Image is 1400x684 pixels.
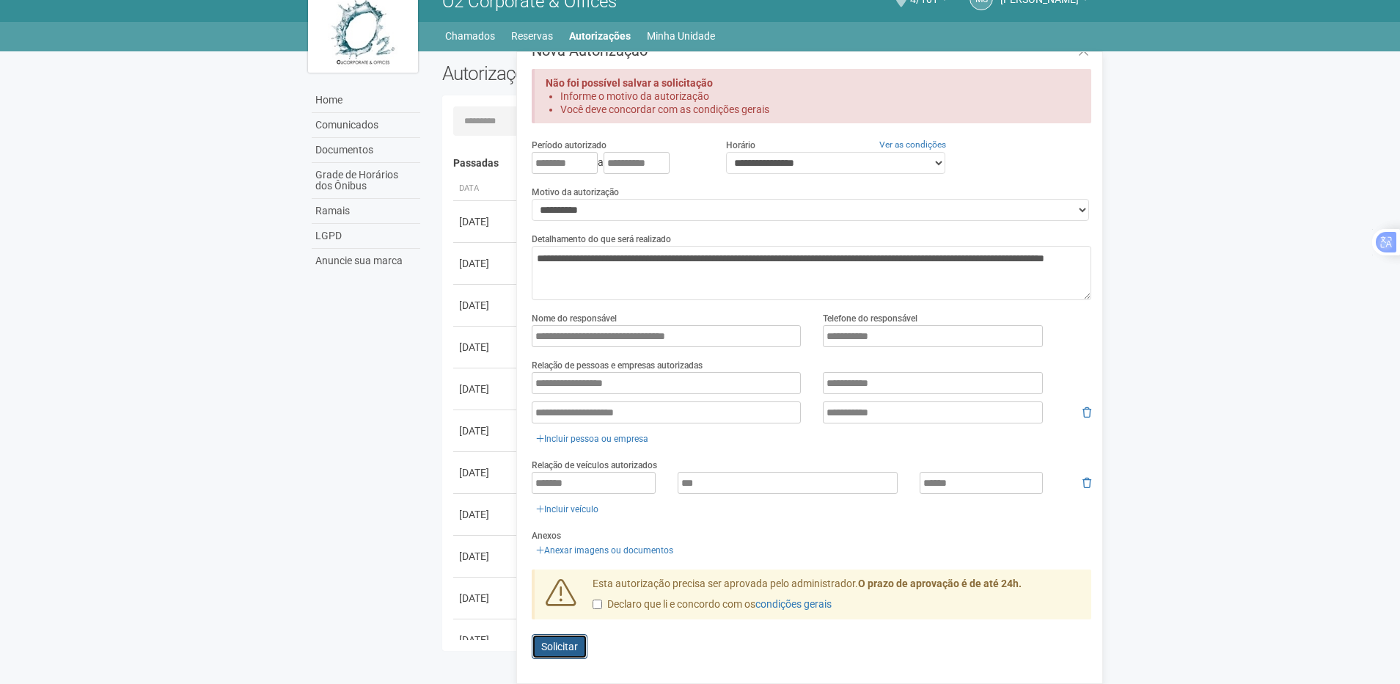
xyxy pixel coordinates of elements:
[823,312,917,325] label: Telefone do responsável
[459,633,513,647] div: [DATE]
[532,186,619,199] label: Motivo da autorização
[453,158,1082,169] h4: Passadas
[453,177,519,201] th: Data
[532,43,1091,58] h3: Nova Autorização
[312,224,420,249] a: LGPD
[459,340,513,354] div: [DATE]
[312,88,420,113] a: Home
[532,233,671,246] label: Detalhamento do que será realizado
[532,501,603,517] a: Incluir veículo
[532,312,617,325] label: Nome do responsável
[312,163,420,199] a: Grade de Horários dos Ônibus
[560,90,1066,103] li: Informe o motivo da autorização
[459,298,513,313] div: [DATE]
[312,249,420,273] a: Anuncie sua marca
[532,459,657,472] label: Relação de veículos autorizados
[569,26,631,46] a: Autorizações
[546,77,713,89] strong: Não foi possível salvar a solicitação
[459,465,513,480] div: [DATE]
[445,26,495,46] a: Chamados
[312,199,420,224] a: Ramais
[532,152,703,174] div: a
[1082,478,1091,488] i: Remover
[541,641,578,652] span: Solicitar
[755,598,832,610] a: condições gerais
[858,578,1022,589] strong: O prazo de aprovação é de até 24h.
[312,138,420,163] a: Documentos
[593,597,832,612] label: Declaro que li e concordo com os
[459,549,513,564] div: [DATE]
[532,139,606,152] label: Período autorizado
[532,634,587,659] button: Solicitar
[511,26,553,46] a: Reservas
[593,600,602,609] input: Declaro que li e concordo com oscondições gerais
[312,113,420,138] a: Comunicados
[459,256,513,271] div: [DATE]
[726,139,755,152] label: Horário
[532,529,561,542] label: Anexos
[560,103,1066,116] li: Você deve concordar com as condições gerais
[879,139,946,150] a: Ver as condições
[459,507,513,522] div: [DATE]
[532,542,678,559] a: Anexar imagens ou documentos
[459,382,513,396] div: [DATE]
[459,591,513,605] div: [DATE]
[582,577,1092,619] div: Esta autorização precisa ser aprovada pelo administrador.
[459,423,513,438] div: [DATE]
[532,359,703,372] label: Relação de pessoas e empresas autorizadas
[647,26,715,46] a: Minha Unidade
[532,431,653,447] a: Incluir pessoa ou empresa
[442,62,756,84] h2: Autorizações
[1082,407,1091,418] i: Remover
[459,214,513,229] div: [DATE]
